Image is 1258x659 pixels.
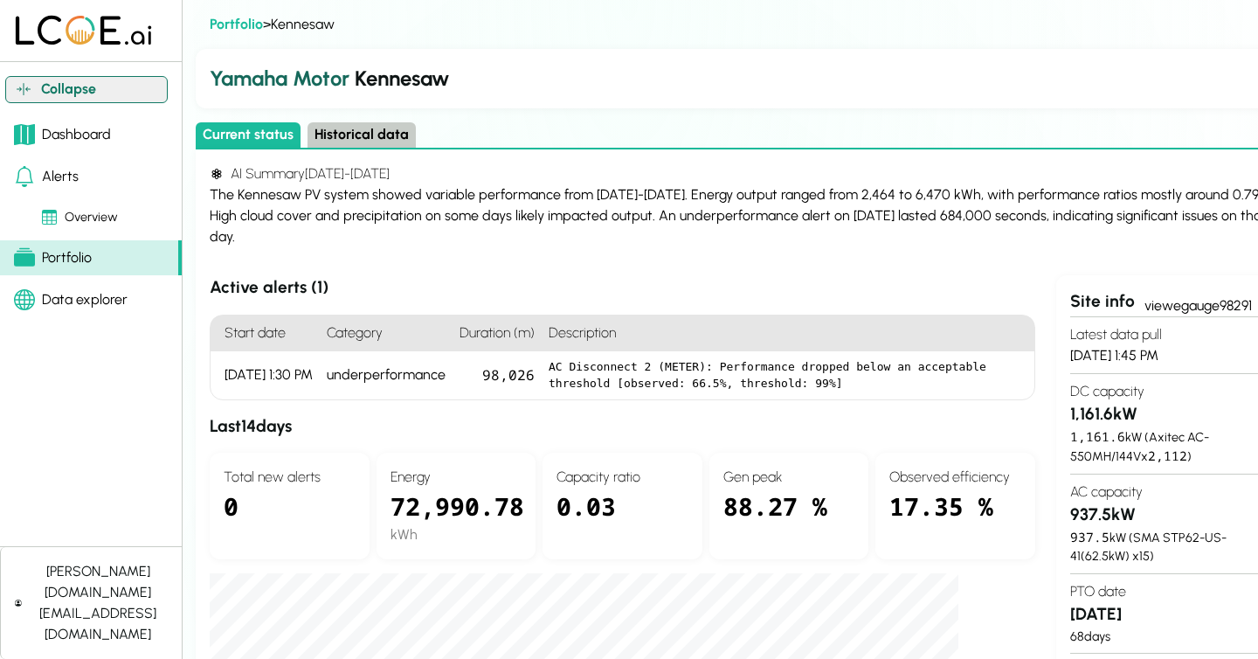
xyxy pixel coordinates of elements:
div: kWh [391,524,522,545]
h3: Active alerts ( 1 ) [210,275,1035,301]
span: 2,112 [1148,447,1187,464]
h4: Energy [391,467,522,488]
span: 1,161.6 [1070,428,1125,445]
span: Yamaha Motor [210,66,349,91]
div: Site info [1070,289,1144,316]
div: Portfolio [14,247,92,268]
h4: Observed efficiency [889,467,1021,488]
div: 88.27 % [723,488,855,545]
div: underperformance [320,351,453,399]
div: Dashboard [14,124,111,145]
h4: Total new alerts [224,467,356,488]
button: Collapse [5,76,168,103]
h4: Capacity ratio [556,467,688,488]
a: Portfolio [210,16,263,32]
div: 0 [224,488,356,545]
h4: Gen peak [723,467,855,488]
h3: Last 14 days [210,414,1035,440]
div: 98,026 [453,351,542,399]
div: 0.03 [556,488,688,545]
pre: AC Disconnect 2 (METER): Performance dropped below an acceptable threshold [observed: 66.5%, thre... [549,358,1020,392]
div: [DATE] 1:30 PM [211,351,320,399]
span: 937.5 [1070,529,1109,545]
div: 72,990.78 [391,488,522,524]
button: Historical data [308,122,416,148]
h4: Category [320,316,453,351]
h4: Start date [211,316,320,351]
div: 17.35 % [889,488,1021,545]
div: Data explorer [14,289,128,310]
div: [PERSON_NAME][DOMAIN_NAME][EMAIL_ADDRESS][DOMAIN_NAME] [29,561,168,645]
div: Alerts [14,166,79,187]
h4: Duration (m) [453,316,542,351]
div: Overview [42,208,118,227]
h4: Description [542,316,1034,351]
span: 15 [1139,548,1150,564]
button: Current status [196,122,301,148]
